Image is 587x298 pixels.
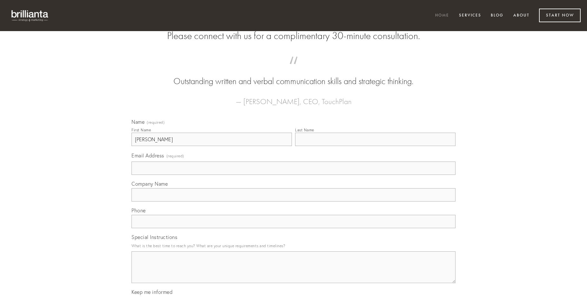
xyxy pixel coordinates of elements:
span: Email Address [132,152,164,159]
div: Last Name [295,128,314,132]
span: Special Instructions [132,234,177,240]
span: Keep me informed [132,289,172,295]
div: First Name [132,128,151,132]
span: (required) [166,152,184,160]
a: Home [431,10,453,21]
blockquote: Outstanding written and verbal communication skills and strategic thinking. [142,63,445,88]
span: “ [142,63,445,75]
span: Name [132,119,145,125]
figcaption: — [PERSON_NAME], CEO, TouchPlan [142,88,445,108]
p: What is the best time to reach you? What are your unique requirements and timelines? [132,242,455,250]
a: Start Now [539,9,581,22]
span: Company Name [132,181,168,187]
a: Services [455,10,485,21]
span: (required) [147,121,165,124]
img: brillianta - research, strategy, marketing [6,6,54,25]
a: About [509,10,534,21]
h2: Please connect with us for a complimentary 30-minute consultation. [132,30,455,42]
a: Blog [487,10,508,21]
span: Phone [132,207,146,214]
